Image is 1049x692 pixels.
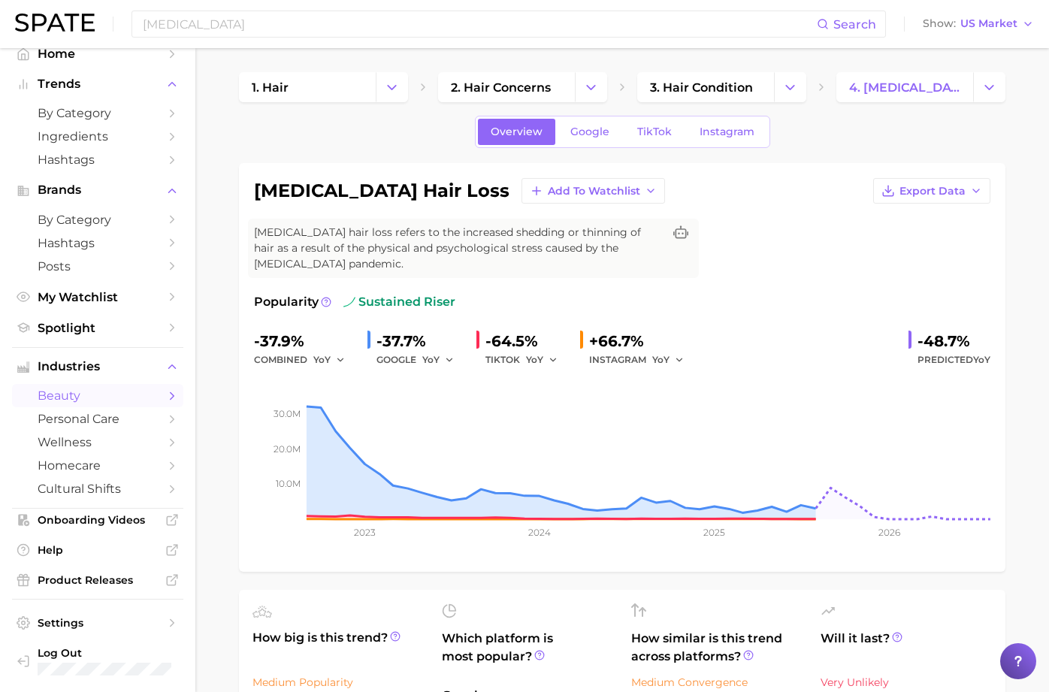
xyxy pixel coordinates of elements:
tspan: 2024 [528,527,551,538]
a: 1. hair [239,72,376,102]
span: Product Releases [38,573,158,587]
a: Spotlight [12,316,183,340]
div: -48.7% [917,329,990,353]
span: Hashtags [38,236,158,250]
span: US Market [960,20,1017,28]
tspan: 2025 [703,527,725,538]
span: Home [38,47,158,61]
span: wellness [38,435,158,449]
tspan: 2023 [354,527,376,538]
span: 2. hair concerns [451,80,551,95]
a: homecare [12,454,183,477]
div: -37.9% [254,329,355,353]
a: Help [12,539,183,561]
span: Overview [491,125,543,138]
span: sustained riser [343,293,455,311]
span: TikTok [637,125,672,138]
div: GOOGLE [376,351,464,369]
span: 4. [MEDICAL_DATA] hair loss [849,80,960,95]
img: sustained riser [343,296,355,308]
input: Search here for a brand, industry, or ingredient [141,11,817,37]
span: YoY [313,353,331,366]
span: Brands [38,183,158,197]
button: Add to Watchlist [521,178,665,204]
span: Will it last? [821,630,992,666]
a: Instagram [687,119,767,145]
a: Settings [12,612,183,634]
span: YoY [652,353,670,366]
span: Which platform is most popular? [442,630,613,679]
span: YoY [526,353,543,366]
span: Ingredients [38,129,158,144]
a: by Category [12,101,183,125]
tspan: 2026 [878,527,900,538]
button: YoY [526,351,558,369]
span: beauty [38,388,158,403]
div: +66.7% [589,329,694,353]
a: Overview [478,119,555,145]
button: YoY [652,351,685,369]
span: Google [570,125,609,138]
span: Popularity [254,293,319,311]
span: YoY [422,353,440,366]
span: Predicted [917,351,990,369]
span: Search [833,17,876,32]
button: Trends [12,73,183,95]
span: 1. hair [252,80,289,95]
a: My Watchlist [12,286,183,309]
span: My Watchlist [38,290,158,304]
button: Brands [12,179,183,201]
span: Show [923,20,956,28]
span: homecare [38,458,158,473]
a: personal care [12,407,183,431]
span: Log Out [38,646,203,660]
a: Onboarding Videos [12,509,183,531]
span: Export Data [899,185,966,198]
button: Change Category [376,72,408,102]
span: YoY [973,354,990,365]
div: -64.5% [485,329,568,353]
span: by Category [38,213,158,227]
img: SPATE [15,14,95,32]
div: Medium Convergence [631,673,803,691]
span: Posts [38,259,158,273]
div: -37.7% [376,329,464,353]
button: Industries [12,355,183,378]
a: beauty [12,384,183,407]
a: Posts [12,255,183,278]
a: Home [12,42,183,65]
span: personal care [38,412,158,426]
a: by Category [12,208,183,231]
a: Google [558,119,622,145]
span: How big is this trend? [252,629,424,666]
button: Change Category [774,72,806,102]
div: Medium Popularity [252,673,424,691]
a: 2. hair concerns [438,72,575,102]
a: wellness [12,431,183,454]
button: ShowUS Market [919,14,1038,34]
span: Industries [38,360,158,373]
span: 3. hair condition [650,80,753,95]
div: TIKTOK [485,351,568,369]
h1: [MEDICAL_DATA] hair loss [254,182,509,200]
button: YoY [422,351,455,369]
span: Spotlight [38,321,158,335]
a: Product Releases [12,569,183,591]
span: Onboarding Videos [38,513,158,527]
a: Hashtags [12,231,183,255]
span: Settings [38,616,158,630]
button: Change Category [575,72,607,102]
button: YoY [313,351,346,369]
a: 3. hair condition [637,72,774,102]
a: TikTok [624,119,685,145]
a: cultural shifts [12,477,183,500]
span: cultural shifts [38,482,158,496]
div: combined [254,351,355,369]
span: Hashtags [38,153,158,167]
span: [MEDICAL_DATA] hair loss refers to the increased shedding or thinning of hair as a result of the ... [254,225,663,272]
div: Very Unlikely [821,673,992,691]
button: Export Data [873,178,990,204]
button: Change Category [973,72,1005,102]
span: Trends [38,77,158,91]
a: Log out. Currently logged in with e-mail samantha.calcagni@loreal.com. [12,642,183,680]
